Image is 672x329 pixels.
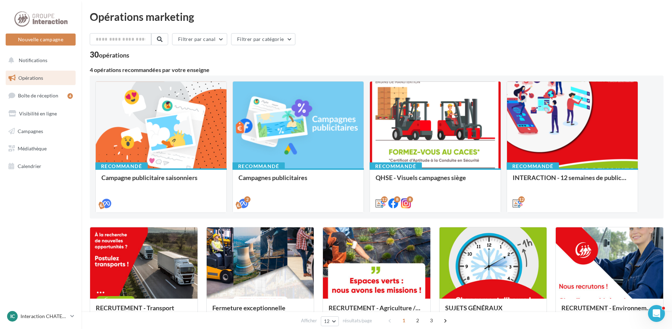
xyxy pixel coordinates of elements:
div: 12 [518,196,525,203]
div: RECRUTEMENT - Agriculture / Espaces verts [329,304,425,318]
div: Campagnes publicitaires [238,174,358,188]
span: 3 [426,315,437,326]
a: IC Interaction CHATEAUBRIANT [6,310,76,323]
div: Recommandé [232,162,285,170]
button: Filtrer par canal [172,33,227,45]
div: 8 [394,196,400,203]
a: Visibilité en ligne [4,106,77,121]
a: Opérations [4,71,77,85]
div: 30 [90,51,129,59]
span: 2 [412,315,423,326]
button: Nouvelle campagne [6,34,76,46]
div: Opérations marketing [90,11,664,22]
div: 12 [381,196,388,203]
button: Filtrer par catégorie [231,33,295,45]
div: Recommandé [370,162,422,170]
div: INTERACTION - 12 semaines de publication [513,174,632,188]
div: SUJETS GÉNÉRAUX [445,304,541,318]
span: IC [10,313,15,320]
div: QHSE - Visuels campagnes siège [376,174,495,188]
div: Recommandé [95,162,148,170]
div: RECRUTEMENT - Transport [96,304,192,318]
span: 1 [398,315,409,326]
a: Médiathèque [4,141,77,156]
a: Calendrier [4,159,77,174]
span: Visibilité en ligne [19,110,57,116]
div: 8 [407,196,413,203]
iframe: Intercom live chat [648,305,665,322]
span: Opérations [18,75,43,81]
button: 12 [321,316,339,326]
div: Fermeture exceptionnelle [212,304,308,318]
div: Recommandé [507,162,559,170]
a: Boîte de réception4 [4,88,77,103]
span: Campagnes [18,128,43,134]
div: 4 [67,93,73,99]
div: opérations [99,52,129,58]
span: Médiathèque [18,145,47,151]
div: 4 opérations recommandées par votre enseigne [90,67,664,73]
span: Afficher [301,317,317,324]
span: Notifications [19,57,47,63]
a: Campagnes [4,124,77,139]
div: RECRUTEMENT - Environnement [561,304,658,318]
span: 12 [324,318,330,324]
button: Notifications [4,53,74,68]
span: résultats/page [343,317,372,324]
p: Interaction CHATEAUBRIANT [20,313,67,320]
div: Campagne publicitaire saisonniers [101,174,221,188]
div: 2 [244,196,250,203]
span: Boîte de réception [18,92,58,98]
span: Calendrier [18,163,41,169]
